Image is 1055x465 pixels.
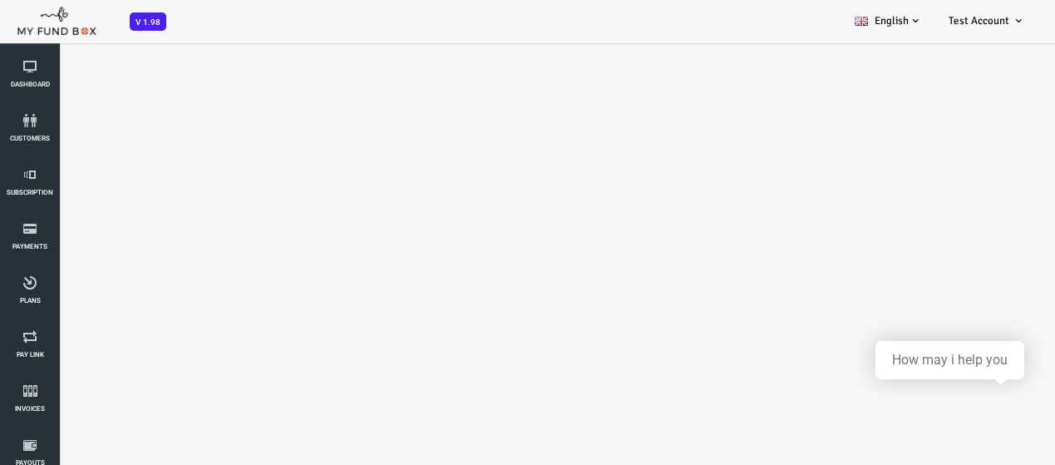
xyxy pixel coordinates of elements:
iframe: Launcher button frame [964,373,1038,448]
span: V 1.98 [130,12,166,31]
span: Test Account [949,14,1009,27]
div: How may i help you [892,353,1008,368]
a: V 1.98 [130,15,166,27]
img: mfboff.png [17,2,96,36]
